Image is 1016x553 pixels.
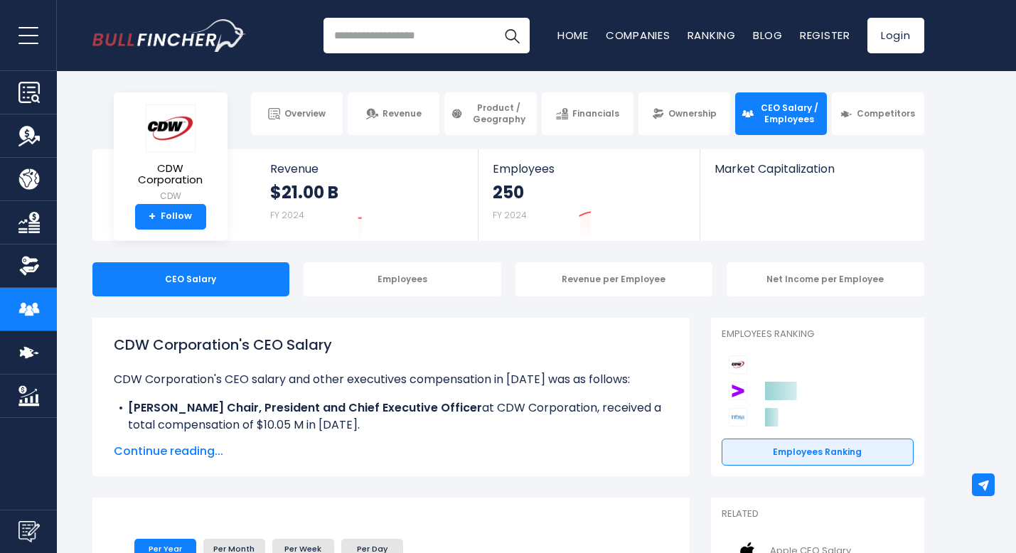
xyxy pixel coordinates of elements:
h1: CDW Corporation's CEO Salary [114,334,668,355]
span: Employees [493,162,685,176]
small: CDW [125,190,216,203]
a: Employees Ranking [722,439,914,466]
li: at CDW Corporation, received a total compensation of $10.05 M in [DATE]. [114,399,668,434]
b: [PERSON_NAME] Chair, President and Chief Executive Officer [128,399,482,416]
img: CDW Corporation competitors logo [729,355,747,374]
small: FY 2024 [493,209,527,221]
span: Market Capitalization [715,162,908,176]
a: Revenue [348,92,439,135]
strong: + [149,210,156,223]
strong: 250 [493,181,527,203]
span: Overview [284,108,326,119]
img: Bullfincher logo [92,19,246,52]
a: Companies [606,28,670,43]
a: Market Capitalization [700,149,922,200]
span: CDW Corporation [125,163,216,186]
a: Login [867,18,924,53]
div: Employees [304,262,501,296]
p: Related [722,508,914,520]
a: Blog [753,28,783,43]
a: Home [557,28,589,43]
span: Competitors [857,108,915,119]
span: Revenue [270,162,464,176]
a: Competitors [832,92,924,135]
a: Overview [251,92,343,135]
span: Revenue [383,108,422,119]
span: Financials [572,108,619,119]
img: Accenture plc competitors logo [729,382,747,400]
a: Ranking [688,28,736,43]
a: +Follow [135,204,206,230]
div: Revenue per Employee [515,262,713,296]
small: FY 2024 [270,209,304,221]
button: Search [494,18,530,53]
div: CEO Salary [92,262,290,296]
strong: $21.00 B [270,181,338,203]
a: Employees 250 FY 2024 [478,149,700,241]
p: Employees Ranking [722,328,914,340]
a: Revenue $21.00 B FY 2024 [256,149,478,241]
a: Financials [542,92,633,135]
span: CEO Salary / Employees [758,102,820,124]
img: Infosys Limited competitors logo [729,408,747,426]
span: Product / Geography [467,102,530,124]
a: Product / Geography [444,92,536,135]
a: CDW Corporation CDW [124,104,217,204]
div: Net Income per Employee [727,262,924,296]
a: Go to homepage [92,19,245,52]
img: Ownership [18,255,40,276]
a: Register [800,28,850,43]
a: Ownership [638,92,730,135]
p: CDW Corporation's CEO salary and other executives compensation in [DATE] was as follows: [114,371,668,388]
a: CEO Salary / Employees [735,92,827,135]
span: Ownership [668,108,717,119]
span: Continue reading... [114,443,668,460]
